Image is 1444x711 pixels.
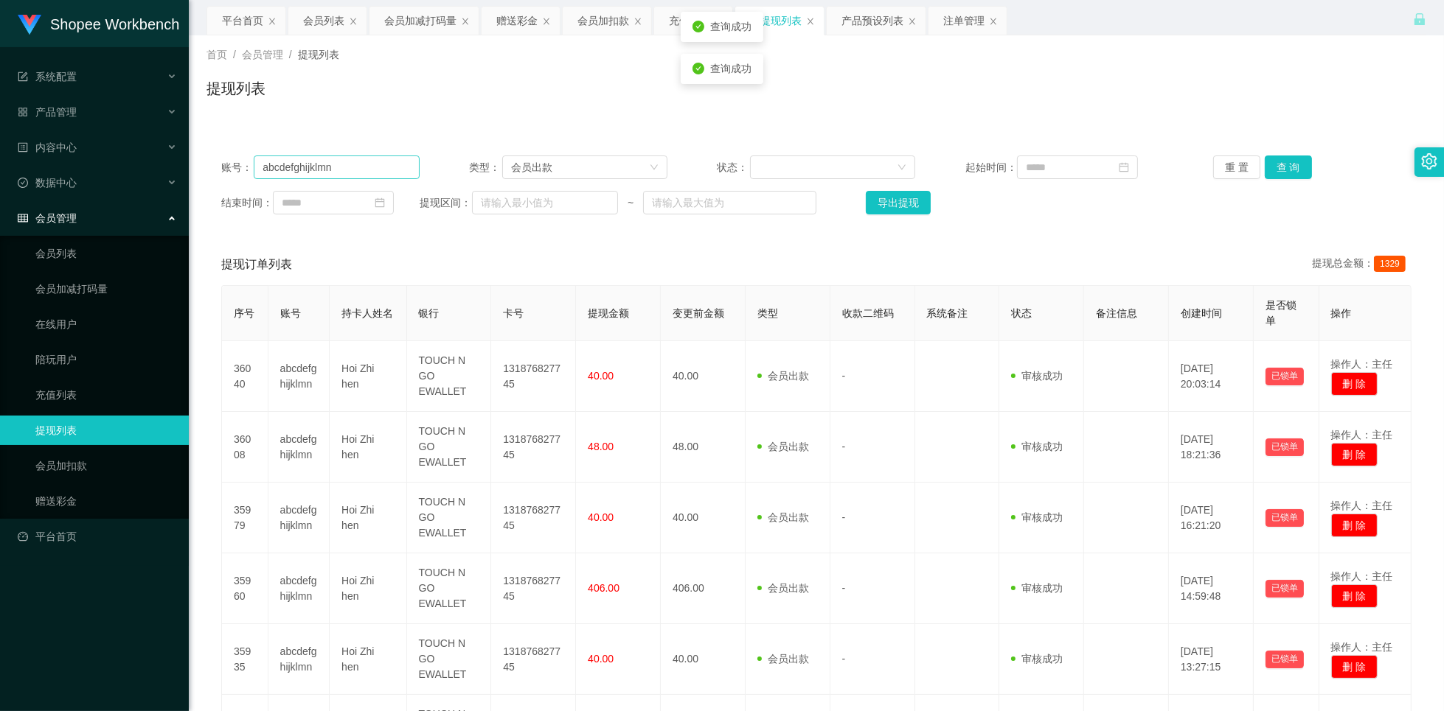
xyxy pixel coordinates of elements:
[222,624,268,695] td: 35935
[222,483,268,553] td: 35979
[206,49,227,60] span: 首页
[330,624,406,695] td: Hoi Zhi hen
[503,307,524,319] span: 卡号
[206,77,265,99] h1: 提现列表
[268,483,330,553] td: abcdefghijklmn
[349,17,358,26] i: 图标: close
[841,7,903,35] div: 产品预设列表
[842,307,894,319] span: 收款二维码
[806,17,815,26] i: 图标: close
[634,17,642,26] i: 图标: close
[866,191,931,214] button: 导出提现
[1266,438,1304,456] button: 已锁单
[643,191,816,214] input: 请输入最大值为
[1011,370,1063,382] span: 审核成功
[35,416,177,445] a: 提现列表
[661,341,746,412] td: 40.00
[233,49,236,60] span: /
[469,160,502,175] span: 类型：
[18,178,28,188] i: 图标: check-circle-o
[496,7,538,35] div: 赠送彩金
[757,370,809,382] span: 会员出款
[618,195,643,211] span: ~
[661,412,746,483] td: 48.00
[1266,299,1297,326] span: 是否锁单
[491,412,576,483] td: 131876827745
[35,309,177,339] a: 在线用户
[35,274,177,304] a: 会员加减打码量
[330,341,406,412] td: Hoi Zhi hen
[1421,153,1437,169] i: 图标: setting
[1169,483,1254,553] td: [DATE] 16:21:20
[18,212,77,224] span: 会员管理
[927,307,968,319] span: 系统备注
[965,160,1017,175] span: 起始时间：
[18,106,77,118] span: 产品管理
[842,582,846,594] span: -
[268,412,330,483] td: abcdefghijklmn
[407,624,492,695] td: TOUCH N GO EWALLET
[35,451,177,480] a: 会员加扣款
[298,49,339,60] span: 提现列表
[757,307,778,319] span: 类型
[1413,13,1426,26] i: 图标: lock
[898,163,906,173] i: 图标: down
[35,239,177,268] a: 会员列表
[35,486,177,516] a: 赠送彩金
[693,21,704,32] i: icon: check-circle
[18,15,41,35] img: logo.9652507e.png
[18,213,28,223] i: 图标: table
[491,624,576,695] td: 131876827745
[384,7,457,35] div: 会员加减打码量
[222,412,268,483] td: 36008
[1331,307,1352,319] span: 操作
[35,345,177,374] a: 陪玩用户
[1266,651,1304,668] button: 已锁单
[1169,624,1254,695] td: [DATE] 13:27:15
[18,71,77,83] span: 系统配置
[1213,155,1260,179] button: 重 置
[1331,584,1378,608] button: 删 除
[268,17,277,26] i: 图标: close
[407,553,492,624] td: TOUCH N GO EWALLET
[1096,307,1137,319] span: 备注信息
[222,341,268,412] td: 36040
[221,160,254,175] span: 账号：
[577,7,629,35] div: 会员加扣款
[1331,443,1378,466] button: 删 除
[542,17,551,26] i: 图标: close
[221,256,292,273] span: 提现订单列表
[1011,307,1032,319] span: 状态
[491,341,576,412] td: 131876827745
[472,191,618,214] input: 请输入最小值为
[588,653,614,665] span: 40.00
[588,370,614,382] span: 40.00
[669,7,710,35] div: 充值列表
[757,582,809,594] span: 会员出款
[1011,511,1063,523] span: 审核成功
[289,49,292,60] span: /
[511,156,552,178] div: 会员出款
[1011,653,1063,665] span: 审核成功
[491,553,576,624] td: 131876827745
[760,7,802,35] div: 提现列表
[18,177,77,189] span: 数据中心
[18,107,28,117] i: 图标: appstore-o
[1169,553,1254,624] td: [DATE] 14:59:48
[1331,500,1393,511] span: 操作人：主任
[1331,570,1393,582] span: 操作人：主任
[254,155,420,179] input: 请输入
[842,441,846,452] span: -
[1331,358,1393,370] span: 操作人：主任
[1266,509,1304,527] button: 已锁单
[50,1,179,48] h1: Shopee Workbench
[407,483,492,553] td: TOUCH N GO EWALLET
[407,341,492,412] td: TOUCH N GO EWALLET
[650,163,659,173] i: 图标: down
[222,553,268,624] td: 35960
[18,522,177,551] a: 图标: dashboard平台首页
[1119,162,1129,172] i: 图标: calendar
[1312,256,1412,273] div: 提现总金额：
[221,195,273,211] span: 结束时间：
[18,142,28,153] i: 图标: profile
